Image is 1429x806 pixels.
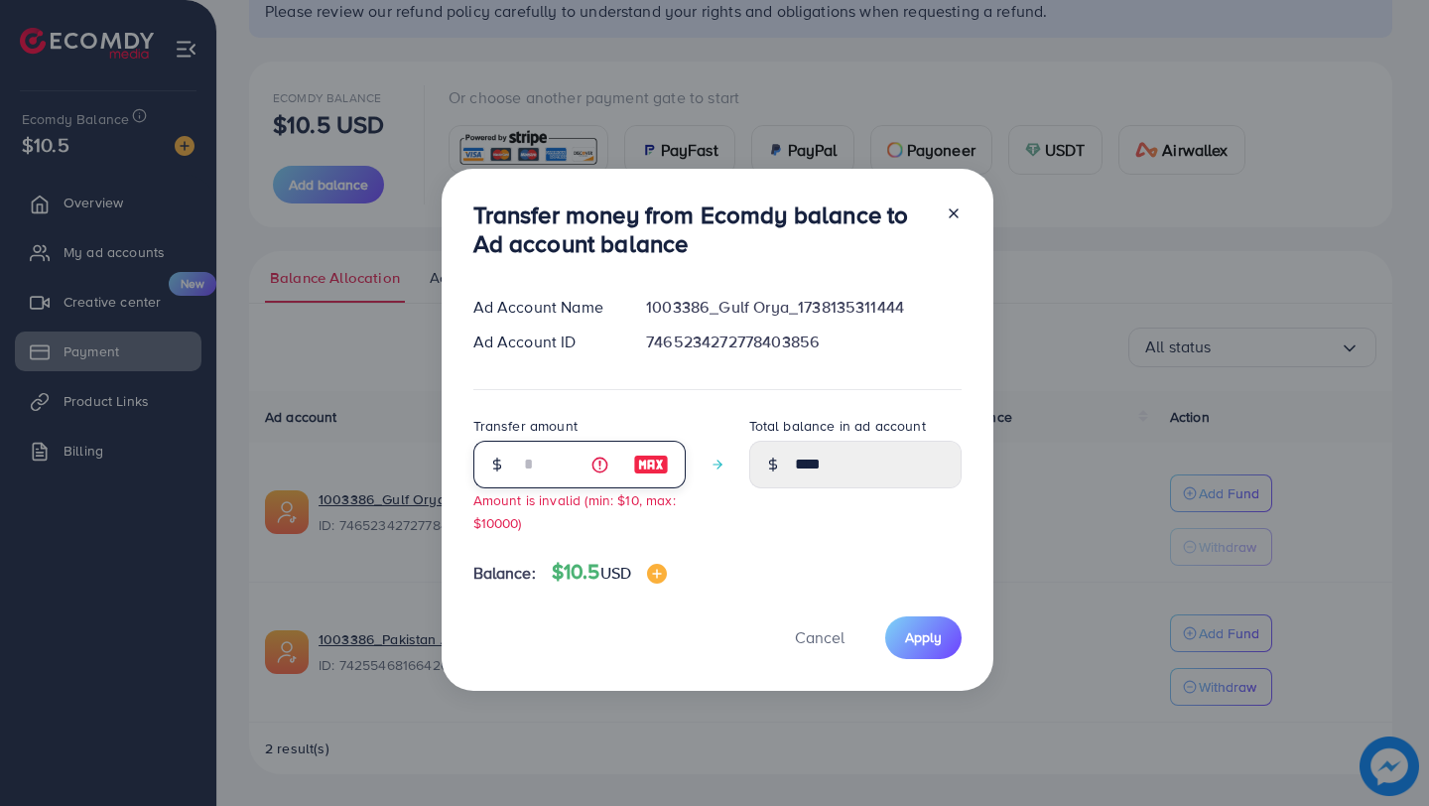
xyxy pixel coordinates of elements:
button: Apply [885,616,962,659]
span: Cancel [795,626,844,648]
h3: Transfer money from Ecomdy balance to Ad account balance [473,201,930,258]
h4: $10.5 [552,560,667,585]
button: Cancel [770,616,869,659]
h5: Request add funds success! [1192,36,1406,62]
span: Balance: [473,562,536,585]
div: 1003386_Gulf Orya_1738135311444 [630,296,976,319]
img: image [633,453,669,476]
small: Amount is invalid (min: $10, max: $10000) [473,490,676,532]
div: Ad Account ID [457,331,631,353]
div: 7465234272778403856 [630,331,976,353]
div: Ad Account Name [457,296,631,319]
span: USD [600,562,631,584]
label: Total balance in ad account [749,416,926,436]
label: Transfer amount [473,416,578,436]
span: Apply [905,627,942,647]
img: image [647,564,667,584]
